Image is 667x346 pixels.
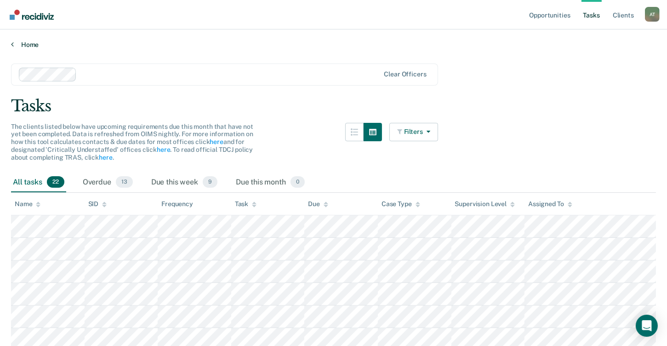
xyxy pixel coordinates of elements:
span: 0 [291,176,305,188]
a: here [210,138,223,145]
span: 13 [116,176,133,188]
div: Assigned To [528,200,572,208]
span: 22 [47,176,64,188]
div: Task [235,200,257,208]
a: here [157,146,170,153]
div: Due this week9 [149,173,219,193]
div: Supervision Level [455,200,515,208]
div: Overdue13 [81,173,135,193]
div: Name [15,200,40,208]
div: Due [308,200,328,208]
div: All tasks22 [11,173,66,193]
div: Clear officers [384,70,427,78]
div: Tasks [11,97,656,115]
span: The clients listed below have upcoming requirements due this month that have not yet been complet... [11,123,253,161]
button: Profile dropdown button [645,7,660,22]
div: Due this month0 [234,173,307,193]
img: Recidiviz [10,10,54,20]
div: A T [645,7,660,22]
a: Home [11,40,656,49]
a: here [99,154,112,161]
div: Open Intercom Messenger [636,315,658,337]
div: Case Type [382,200,420,208]
div: Frequency [161,200,193,208]
button: Filters [389,123,438,141]
div: SID [88,200,107,208]
span: 9 [203,176,217,188]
